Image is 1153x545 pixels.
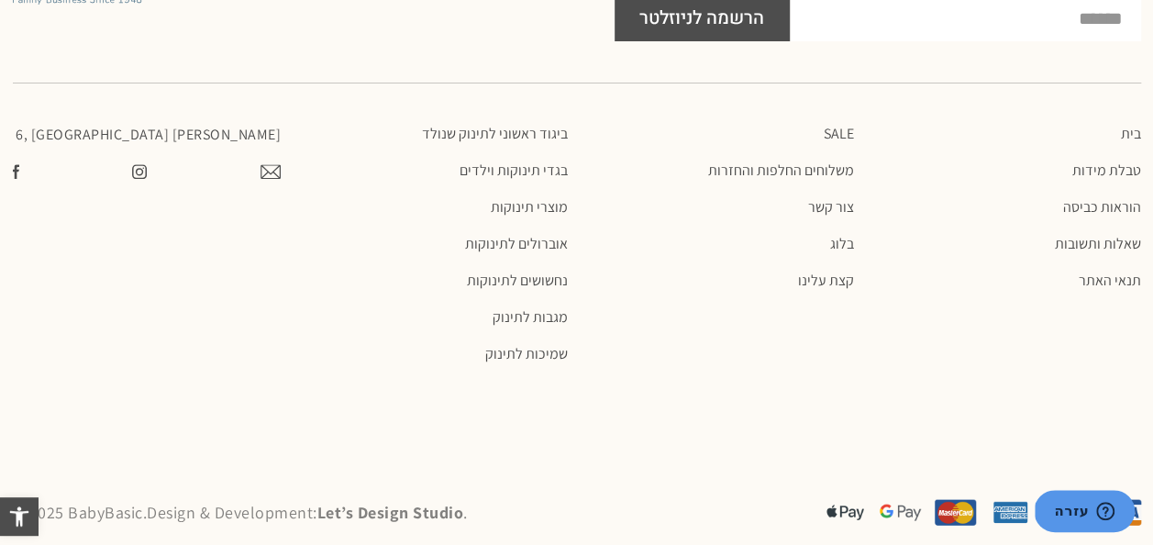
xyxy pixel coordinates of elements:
[872,161,1141,180] a: טבלת מידות
[872,235,1141,253] a: שאלות ותשובות
[586,235,855,253] a: בלוג
[261,164,281,179] img: צרו קשר עם בייבי בייסיק במייל
[872,125,1141,143] a: בית
[586,198,855,217] a: צור קשר
[299,198,568,217] a: מוצרי תינוקות
[299,345,568,363] a: שמיכות לתינוק
[872,198,1141,217] a: הוראות כביסה
[132,164,147,179] img: צפו בעמוד שלנו באינסטגרם
[586,125,855,143] a: SALE
[586,272,855,290] a: קצת עלינו
[299,161,568,180] a: בגדי תינוקות וילדים
[299,272,568,290] a: נחשושים לתינוקות
[299,125,568,143] a: ביגוד ראשוני לתינוק שנולד
[586,161,855,180] a: משלוחים החלפות והחזרות
[13,164,19,179] img: עשו לנו לייק בפייסבוק
[13,125,282,145] p: [PERSON_NAME] 6, [GEOGRAPHIC_DATA]
[586,125,855,290] nav: תפריט
[299,235,568,253] a: אוברולים לתינוקות
[872,125,1141,290] nav: תפריט
[299,125,568,363] nav: תפריט
[13,501,568,524] p: © 2025 BabyBasic. Design & Development: .
[317,502,464,523] a: Let’s Design Studio
[1035,490,1135,536] iframe: פותח יישומון שאפשר לשוחח בו בצ'אט עם אחד הנציגים שלנו
[872,272,1141,290] a: תנאי האתר
[299,308,568,327] a: מגבות לתינוק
